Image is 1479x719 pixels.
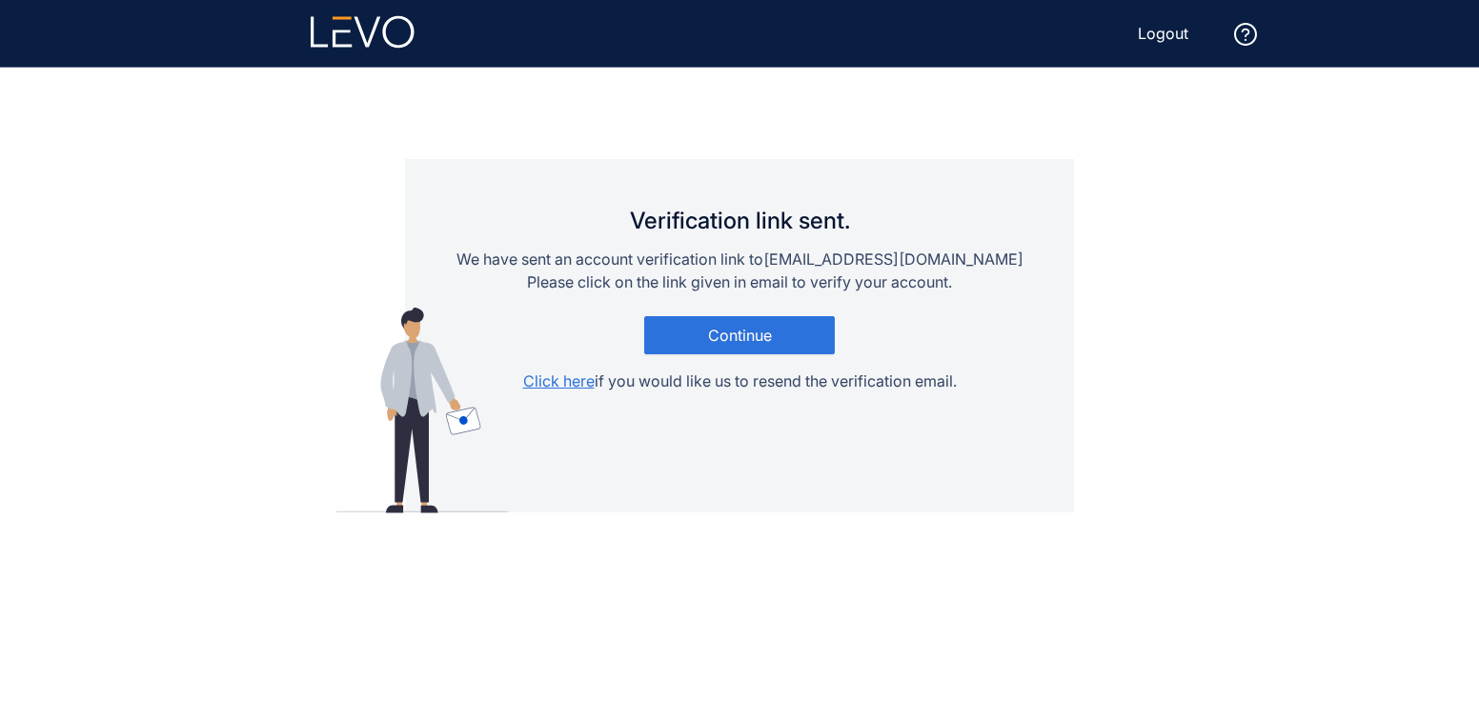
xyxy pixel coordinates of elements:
span: Click here [523,371,595,390]
span: Logout [1138,25,1188,42]
span: Continue [708,327,772,344]
button: Continue [644,316,835,354]
h1: Verification link sent. [630,216,850,225]
p: if you would like us to resend the verification email. [523,369,957,392]
button: Logout [1123,18,1204,49]
p: Please click on the link given in email to verify your account. [527,270,952,293]
p: We have sent an account verification link to [EMAIL_ADDRESS][DOMAIN_NAME] [456,248,1023,270]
